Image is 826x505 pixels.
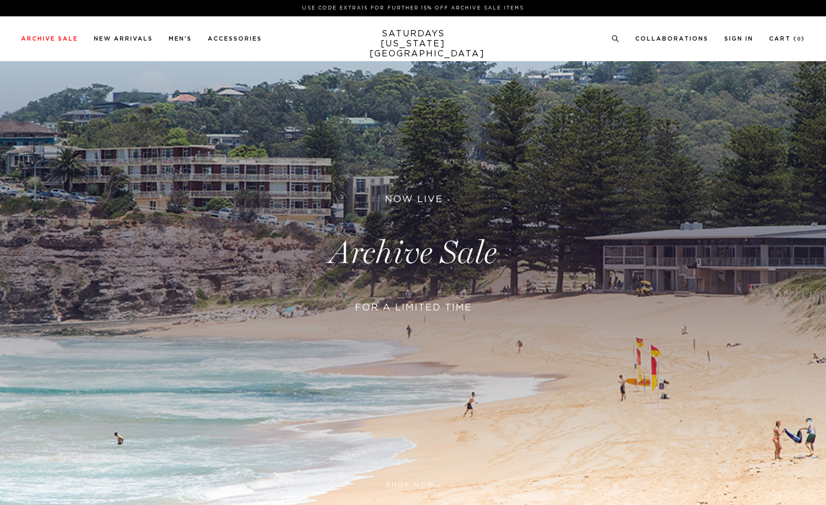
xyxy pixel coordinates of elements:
[370,29,456,59] a: SATURDAYS[US_STATE][GEOGRAPHIC_DATA]
[797,37,801,42] small: 0
[94,36,153,42] a: New Arrivals
[208,36,262,42] a: Accessories
[21,36,78,42] a: Archive Sale
[635,36,708,42] a: Collaborations
[724,36,753,42] a: Sign In
[769,36,805,42] a: Cart (0)
[25,4,801,12] p: Use Code EXTRA15 for Further 15% Off Archive Sale Items
[169,36,192,42] a: Men's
